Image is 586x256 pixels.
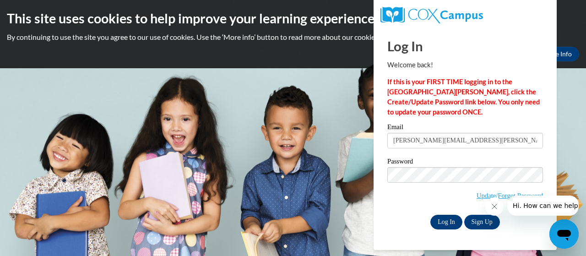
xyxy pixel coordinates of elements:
[507,196,579,216] iframe: Message from company
[7,32,579,42] p: By continuing to use the site you agree to our use of cookies. Use the ‘More info’ button to read...
[7,9,579,27] h2: This site uses cookies to help improve your learning experience.
[380,7,483,23] img: COX Campus
[485,197,504,216] iframe: Close message
[387,60,543,70] p: Welcome back!
[387,124,543,133] label: Email
[536,47,579,61] a: More Info
[464,215,500,229] a: Sign Up
[430,215,462,229] input: Log In
[477,192,543,199] a: Update/Forgot Password
[549,219,579,249] iframe: Button to launch messaging window
[387,37,543,55] h1: Log In
[387,78,540,116] strong: If this is your FIRST TIME logging in to the [GEOGRAPHIC_DATA][PERSON_NAME], click the Create/Upd...
[387,158,543,167] label: Password
[5,6,74,14] span: Hi. How can we help?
